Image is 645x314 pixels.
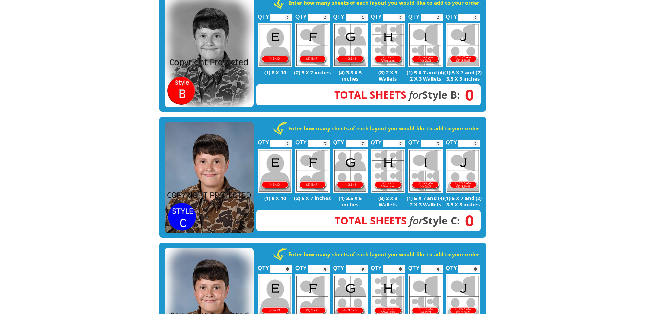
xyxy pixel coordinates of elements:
label: QTY [446,132,457,149]
img: G [333,149,368,193]
p: (8) 2 X 3 Wallets [369,195,407,207]
span: 0 [460,91,474,99]
span: Total Sheets [335,213,407,227]
label: QTY [408,258,420,275]
img: G [333,23,368,67]
p: (2) 5 X 7 inches [294,69,332,75]
span: 0 [460,217,474,224]
p: (1) 5 X 7 and (2) 3.5 X 5 inches [444,195,482,207]
label: QTY [371,258,382,275]
p: (4) 3.5 X 5 inches [332,195,369,207]
label: QTY [295,258,307,275]
label: QTY [258,6,269,23]
p: (1) 5 X 7 and (2) 3.5 X 5 inches [444,69,482,82]
p: (1) 8 X 10 [256,195,294,201]
strong: Style C: [335,213,460,227]
label: QTY [333,258,344,275]
p: (4) 3.5 X 5 inches [332,69,369,82]
label: QTY [408,6,420,23]
img: J [446,149,480,193]
p: (2) 5 X 7 inches [294,195,332,201]
img: F [295,23,330,67]
img: I [408,149,443,193]
img: STYLE C [165,122,254,233]
label: QTY [258,258,269,275]
label: QTY [446,6,457,23]
label: QTY [446,258,457,275]
p: (1) 5 X 7 and (4) 2 X 3 Wallets [407,69,444,82]
img: F [295,149,330,193]
img: E [258,23,292,67]
label: QTY [371,6,382,23]
label: QTY [333,132,344,149]
img: I [408,23,443,67]
label: QTY [333,6,344,23]
label: QTY [295,132,307,149]
img: E [258,149,292,193]
label: QTY [258,132,269,149]
label: QTY [408,132,420,149]
img: H [371,23,405,67]
p: (1) 8 X 10 [256,69,294,75]
label: QTY [371,132,382,149]
label: QTY [295,6,307,23]
span: Total Sheets [334,88,406,102]
strong: Style B: [334,88,460,102]
strong: Enter how many sheets of each layout you would like to add to your order. [288,125,481,132]
strong: Enter how many sheets of each layout you would like to add to your order. [288,251,481,258]
img: H [371,149,405,193]
p: (8) 2 X 3 Wallets [369,69,407,82]
em: for [409,88,422,102]
em: for [409,213,423,227]
p: (1) 5 X 7 and (4) 2 X 3 Wallets [407,195,444,207]
img: J [446,23,480,67]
